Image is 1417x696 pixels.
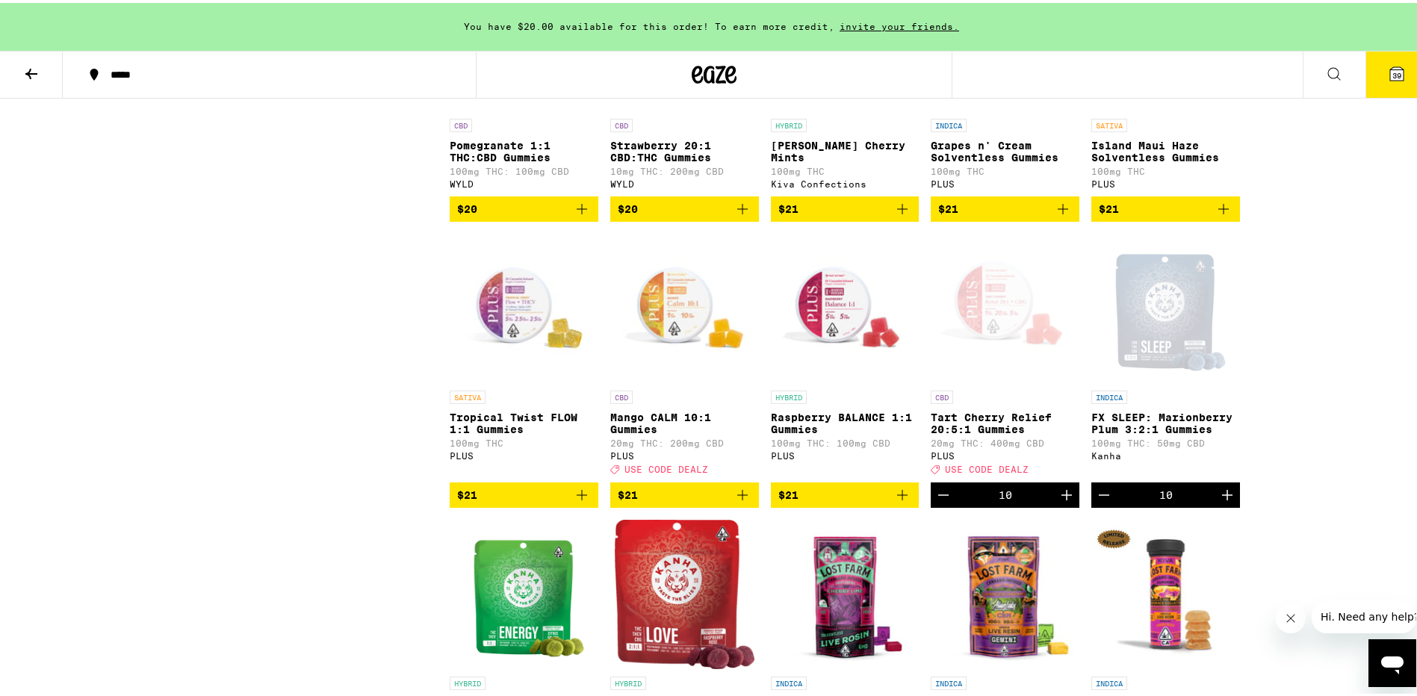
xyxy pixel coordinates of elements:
[931,517,1079,666] img: Lost Farm - Orange N Dreams Gemini 10:5 Chews
[1091,435,1240,445] p: 100mg THC: 50mg CBD
[771,408,920,432] p: Raspberry BALANCE 1:1 Gummies
[1392,68,1401,77] span: 39
[1054,479,1079,505] button: Increment
[450,479,598,505] button: Add to bag
[610,231,759,479] a: Open page for Mango CALM 10:1 Gummies from PLUS
[450,231,598,380] img: PLUS - Tropical Twist FLOW 1:1 Gummies
[610,435,759,445] p: 20mg THC: 200mg CBD
[615,517,754,666] img: Kanha - FX LOVE: Raspberry Rose 2:1:1 Gummies
[450,388,486,401] p: SATIVA
[457,200,477,212] span: $20
[931,674,967,687] p: INDICA
[610,137,759,161] p: Strawberry 20:1 CBD:THC Gummies
[931,176,1079,186] div: PLUS
[938,200,958,212] span: $21
[1312,597,1416,630] iframe: Message from company
[464,19,834,28] span: You have $20.00 available for this order! To earn more credit,
[931,408,1079,432] p: Tart Cherry Relief 20:5:1 Gummies
[450,137,598,161] p: Pomegranate 1:1 THC:CBD Gummies
[450,164,598,173] p: 100mg THC: 100mg CBD
[771,435,920,445] p: 100mg THC: 100mg CBD
[771,176,920,186] div: Kiva Confections
[1091,231,1240,479] a: Open page for FX SLEEP: Marionberry Plum 3:2:1 Gummies from Kanha
[1091,388,1127,401] p: INDICA
[1091,674,1127,687] p: INDICA
[771,517,920,666] img: Lost Farm - Cherry Lime x GMO Live Rosin Chews
[450,435,598,445] p: 100mg THC
[771,193,920,219] button: Add to bag
[771,448,920,458] div: PLUS
[931,164,1079,173] p: 100mg THC
[618,200,638,212] span: $20
[1091,479,1117,505] button: Decrement
[610,193,759,219] button: Add to bag
[450,674,486,687] p: HYBRID
[945,462,1029,472] span: USE CODE DEALZ
[1091,448,1240,458] div: Kanha
[450,408,598,432] p: Tropical Twist FLOW 1:1 Gummies
[1276,600,1306,630] iframe: Close message
[450,231,598,479] a: Open page for Tropical Twist FLOW 1:1 Gummies from PLUS
[1091,164,1240,173] p: 100mg THC
[931,388,953,401] p: CBD
[618,486,638,498] span: $21
[1091,116,1127,129] p: SATIVA
[931,116,967,129] p: INDICA
[450,116,472,129] p: CBD
[610,164,759,173] p: 10mg THC: 200mg CBD
[610,674,646,687] p: HYBRID
[999,486,1012,498] div: 10
[931,231,1079,479] a: Open page for Tart Cherry Relief 20:5:1 Gummies from PLUS
[1091,193,1240,219] button: Add to bag
[610,479,759,505] button: Add to bag
[610,116,633,129] p: CBD
[931,479,956,505] button: Decrement
[1091,176,1240,186] div: PLUS
[931,448,1079,458] div: PLUS
[778,200,799,212] span: $21
[1099,200,1119,212] span: $21
[610,176,759,186] div: WYLD
[771,479,920,505] button: Add to bag
[450,448,598,458] div: PLUS
[450,193,598,219] button: Add to bag
[1368,636,1416,684] iframe: Button to launch messaging window
[771,231,920,479] a: Open page for Raspberry BALANCE 1:1 Gummies from PLUS
[771,137,920,161] p: [PERSON_NAME] Cherry Mints
[931,435,1079,445] p: 20mg THC: 400mg CBD
[771,116,807,129] p: HYBRID
[450,176,598,186] div: WYLD
[1091,408,1240,432] p: FX SLEEP: Marionberry Plum 3:2:1 Gummies
[610,231,759,380] img: PLUS - Mango CALM 10:1 Gummies
[457,486,477,498] span: $21
[624,462,708,472] span: USE CODE DEALZ
[931,137,1079,161] p: Grapes n' Cream Solventless Gummies
[9,10,108,22] span: Hi. Need any help?
[931,193,1079,219] button: Add to bag
[462,517,586,666] img: Kanha - FX ENERGY: Citrus Splash 1:1 Gummies
[1091,517,1240,666] img: Lost Farm - Papaya Peach X Hindu Kush Resin 100mg
[778,486,799,498] span: $21
[1159,486,1173,498] div: 10
[610,388,633,401] p: CBD
[771,164,920,173] p: 100mg THC
[771,674,807,687] p: INDICA
[1091,137,1240,161] p: Island Maui Haze Solventless Gummies
[834,19,964,28] span: invite your friends.
[610,448,759,458] div: PLUS
[771,231,920,380] img: PLUS - Raspberry BALANCE 1:1 Gummies
[771,388,807,401] p: HYBRID
[1215,479,1240,505] button: Increment
[610,408,759,432] p: Mango CALM 10:1 Gummies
